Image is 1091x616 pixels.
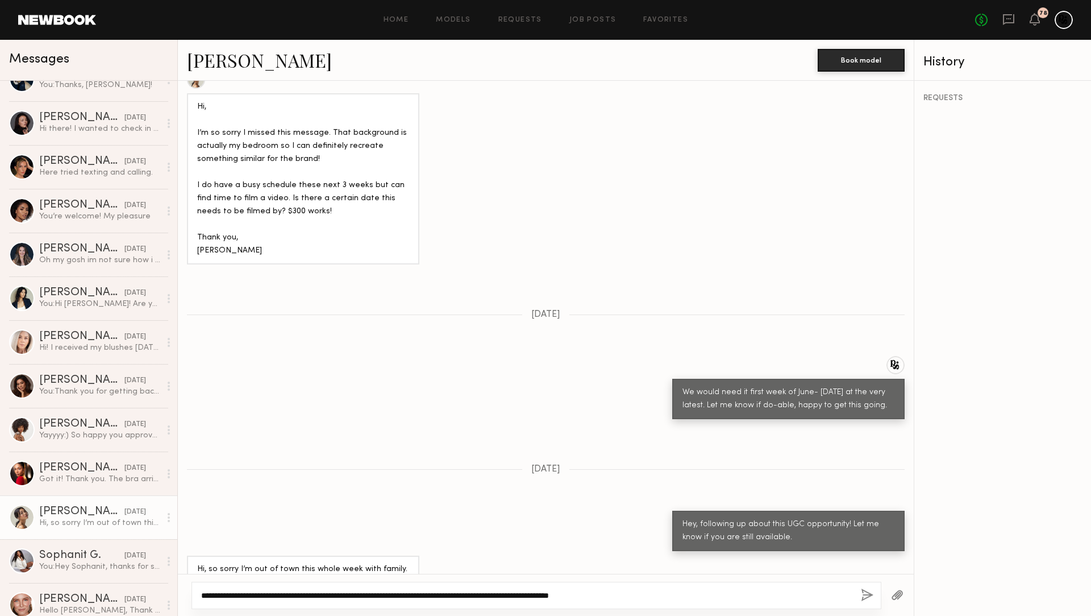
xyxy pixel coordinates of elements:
[124,244,146,255] div: [DATE]
[923,56,1082,69] div: History
[436,16,470,24] a: Models
[124,113,146,123] div: [DATE]
[39,331,124,342] div: [PERSON_NAME]
[39,200,124,211] div: [PERSON_NAME]
[39,211,160,222] div: You’re welcome! My pleasure
[39,550,124,561] div: Sophanit G.
[643,16,688,24] a: Favorites
[39,287,124,299] div: [PERSON_NAME]
[124,375,146,386] div: [DATE]
[124,463,146,474] div: [DATE]
[39,419,124,430] div: [PERSON_NAME]
[39,243,124,255] div: [PERSON_NAME]
[498,16,542,24] a: Requests
[39,80,160,90] div: You: Thanks, [PERSON_NAME]!
[384,16,409,24] a: Home
[124,156,146,167] div: [DATE]
[531,465,560,474] span: [DATE]
[124,200,146,211] div: [DATE]
[39,342,160,353] div: Hi! I received my blushes [DATE]. Were you going to send a more detailed brief or do you want me ...
[39,506,124,518] div: [PERSON_NAME]
[9,53,69,66] span: Messages
[39,430,160,441] div: Yayyyy:) So happy you approved!!!! Thank you!!!
[39,386,160,397] div: You: Thank you for getting back to me! We have a modest budget for this brand, would you be able ...
[39,299,160,309] div: You: Hi [PERSON_NAME]! Are you still in [GEOGRAPHIC_DATA]?
[39,518,160,528] div: Hi, so sorry I’m out of town this whole week with family. Unfortunately, I’ll be booked the whole...
[39,167,160,178] div: Here tried texting and calling.
[569,16,617,24] a: Job Posts
[39,375,124,386] div: [PERSON_NAME]
[682,386,894,412] div: We would need it first week of June- [DATE] at the very latest. Let me know if do-able, happy to ...
[39,112,124,123] div: [PERSON_NAME]
[197,563,409,602] div: Hi, so sorry I’m out of town this whole week with family. Unfortunately, I’ll be booked the whole...
[39,474,160,485] div: Got it! Thank you. The bra arrived
[197,101,409,257] div: Hi, I’m so sorry I missed this message. That background is actually my bedroom so I can definitel...
[124,288,146,299] div: [DATE]
[39,156,124,167] div: [PERSON_NAME]
[39,605,160,616] div: Hello [PERSON_NAME], Thank you very much for your message! My UGC rate starts at $350. Do you thi...
[923,94,1082,102] div: REQUESTS
[39,594,124,605] div: [PERSON_NAME]
[124,594,146,605] div: [DATE]
[124,507,146,518] div: [DATE]
[818,55,905,64] a: Book model
[39,462,124,474] div: [PERSON_NAME]
[187,48,332,72] a: [PERSON_NAME]
[39,123,160,134] div: Hi there! I wanted to check in of the client is all good with the content? If so, can you please ...
[39,561,160,572] div: You: Hey Sophanit, thanks for sending through your reshoot! The Floatley team loved it, so we're ...
[124,419,146,430] div: [DATE]
[682,518,894,544] div: Hey, following up about this UGC opportunity! Let me know if you are still available.
[818,49,905,72] button: Book model
[1039,10,1047,16] div: 78
[124,551,146,561] div: [DATE]
[124,332,146,342] div: [DATE]
[39,255,160,266] div: Oh my gosh im not sure how i didnt see this message! Id love to be considered for future projects.
[531,310,560,320] span: [DATE]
